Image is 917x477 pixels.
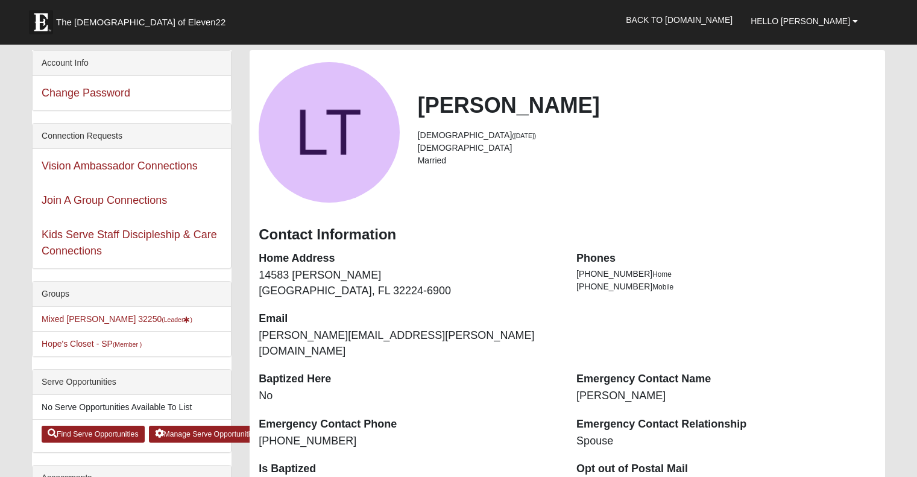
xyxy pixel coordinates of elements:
[259,434,558,449] dd: [PHONE_NUMBER]
[652,270,672,279] span: Home
[652,283,673,291] span: Mobile
[259,62,399,203] a: View Fullsize Photo
[259,371,558,387] dt: Baptized Here
[259,226,876,244] h3: Contact Information
[259,251,558,267] dt: Home Address
[418,154,876,167] li: Married
[576,268,876,280] li: [PHONE_NUMBER]
[259,388,558,404] dd: No
[576,434,876,449] dd: Spouse
[23,4,264,34] a: The [DEMOGRAPHIC_DATA] of Eleven22
[576,388,876,404] dd: [PERSON_NAME]
[33,282,231,307] div: Groups
[418,142,876,154] li: [DEMOGRAPHIC_DATA]
[418,129,876,142] li: [DEMOGRAPHIC_DATA]
[113,341,142,348] small: (Member )
[576,280,876,293] li: [PHONE_NUMBER]
[42,314,192,324] a: Mixed [PERSON_NAME] 32250(Leader)
[576,371,876,387] dt: Emergency Contact Name
[576,417,876,432] dt: Emergency Contact Relationship
[42,229,217,257] a: Kids Serve Staff Discipleship & Care Connections
[56,16,225,28] span: The [DEMOGRAPHIC_DATA] of Eleven22
[617,5,742,35] a: Back to [DOMAIN_NAME]
[42,339,142,349] a: Hope's Closet - SP(Member )
[576,251,876,267] dt: Phones
[259,328,558,359] dd: [PERSON_NAME][EMAIL_ADDRESS][PERSON_NAME][DOMAIN_NAME]
[42,160,198,172] a: Vision Ambassador Connections
[259,461,558,477] dt: Is Baptized
[418,92,876,118] h2: [PERSON_NAME]
[259,417,558,432] dt: Emergency Contact Phone
[33,51,231,76] div: Account Info
[259,311,558,327] dt: Email
[751,16,850,26] span: Hello [PERSON_NAME]
[512,132,536,139] small: ([DATE])
[33,124,231,149] div: Connection Requests
[742,6,867,36] a: Hello [PERSON_NAME]
[162,316,192,323] small: (Leader )
[33,395,231,420] li: No Serve Opportunities Available To List
[42,194,167,206] a: Join A Group Connections
[259,268,558,299] dd: 14583 [PERSON_NAME] [GEOGRAPHIC_DATA], FL 32224-6900
[576,461,876,477] dt: Opt out of Postal Mail
[149,426,264,443] a: Manage Serve Opportunities
[33,370,231,395] div: Serve Opportunities
[42,87,130,99] a: Change Password
[42,426,145,443] a: Find Serve Opportunities
[29,10,53,34] img: Eleven22 logo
